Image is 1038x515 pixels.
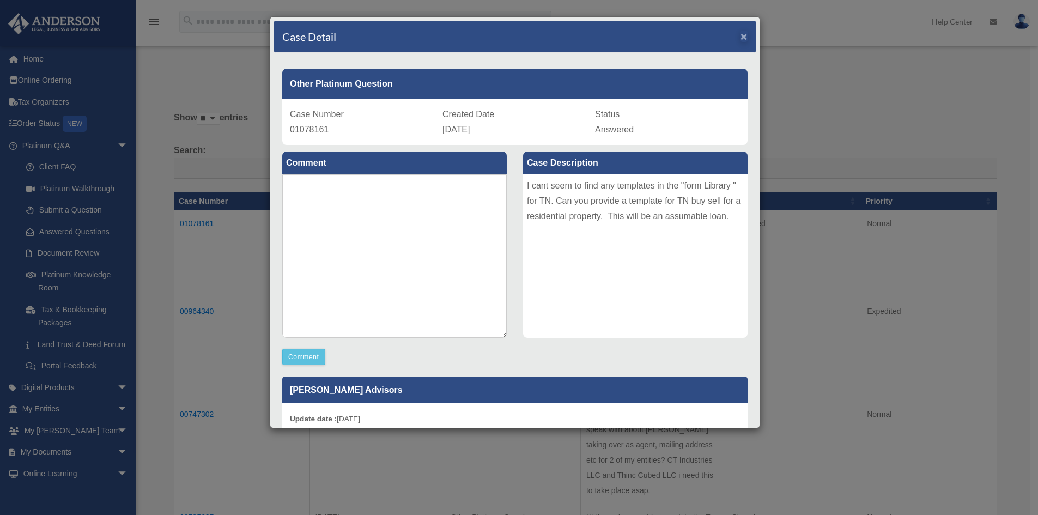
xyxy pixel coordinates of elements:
small: [DATE] [290,415,360,423]
span: Status [595,110,620,119]
label: Case Description [523,152,748,174]
div: Other Platinum Question [282,69,748,99]
button: Close [740,31,748,42]
span: Created Date [442,110,494,119]
button: Comment [282,349,325,365]
label: Comment [282,152,507,174]
div: I cant seem to find any templates in the "form Library " for TN. Can you provide a template for T... [523,174,748,338]
p: [PERSON_NAME] Advisors [282,377,748,403]
span: Case Number [290,110,344,119]
span: × [740,30,748,43]
b: Update date : [290,415,337,423]
span: Answered [595,125,634,134]
span: [DATE] [442,125,470,134]
h4: Case Detail [282,29,336,44]
span: 01078161 [290,125,329,134]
